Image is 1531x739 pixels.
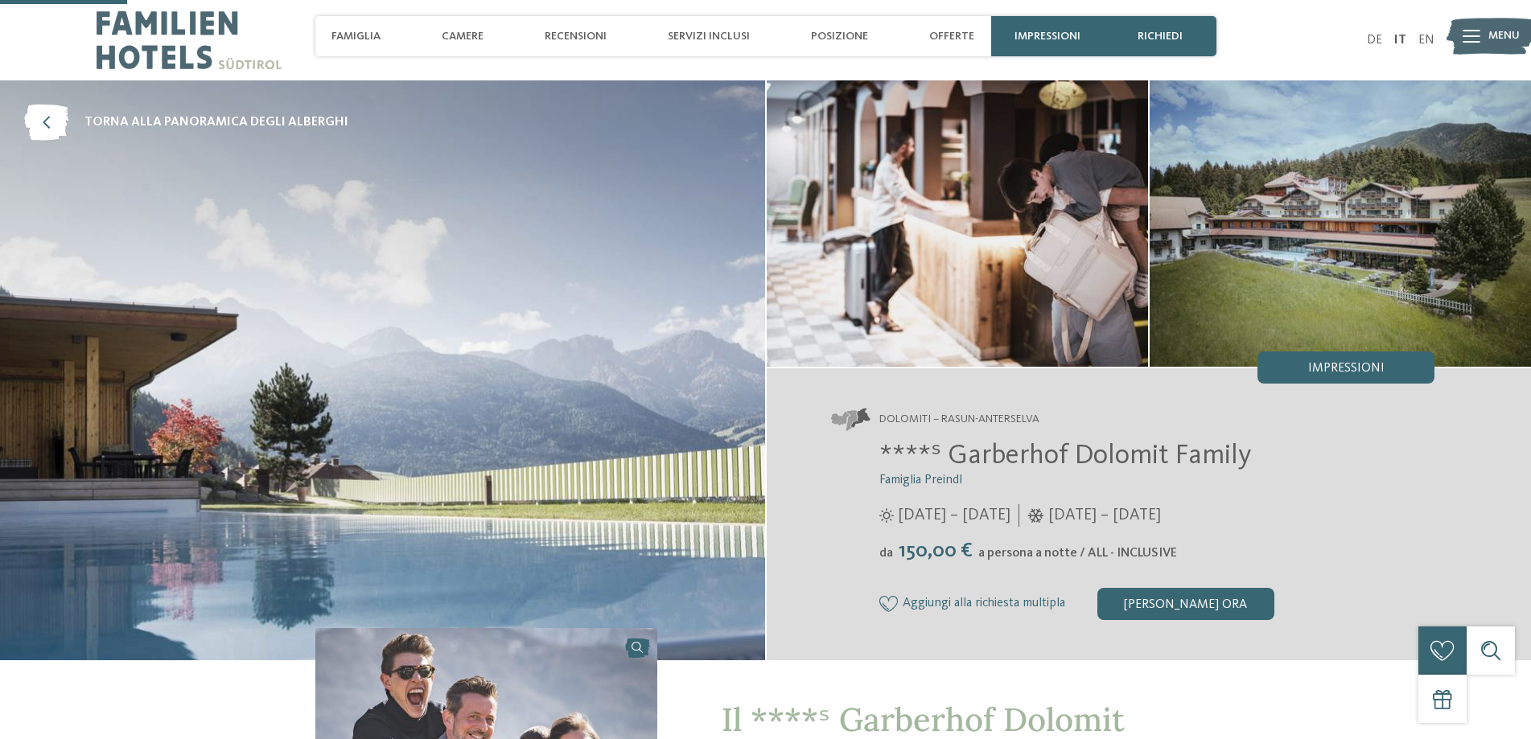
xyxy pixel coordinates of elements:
span: Menu [1488,28,1520,44]
a: torna alla panoramica degli alberghi [24,105,348,141]
img: Il family hotel ad Anterselva: un paradiso naturale [767,80,1148,367]
a: DE [1367,34,1382,47]
span: 150,00 € [895,540,977,561]
span: da [879,547,893,560]
span: ****ˢ Garberhof Dolomit Family [879,441,1251,470]
span: [DATE] – [DATE] [898,504,1010,527]
i: Orari d'apertura inverno [1027,508,1044,523]
span: Impressioni [1308,362,1385,375]
span: torna alla panoramica degli alberghi [84,113,348,131]
span: a persona a notte / ALL - INCLUSIVE [978,547,1177,560]
i: Orari d'apertura estate [879,508,894,523]
a: EN [1418,34,1434,47]
span: Famiglia Preindl [879,474,962,487]
div: [PERSON_NAME] ora [1097,588,1274,620]
a: IT [1394,34,1406,47]
img: Hotel Dolomit Family Resort Garberhof ****ˢ [1150,80,1531,367]
span: Aggiungi alla richiesta multipla [903,597,1065,611]
span: [DATE] – [DATE] [1048,504,1161,527]
span: Dolomiti – Rasun-Anterselva [879,412,1039,428]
